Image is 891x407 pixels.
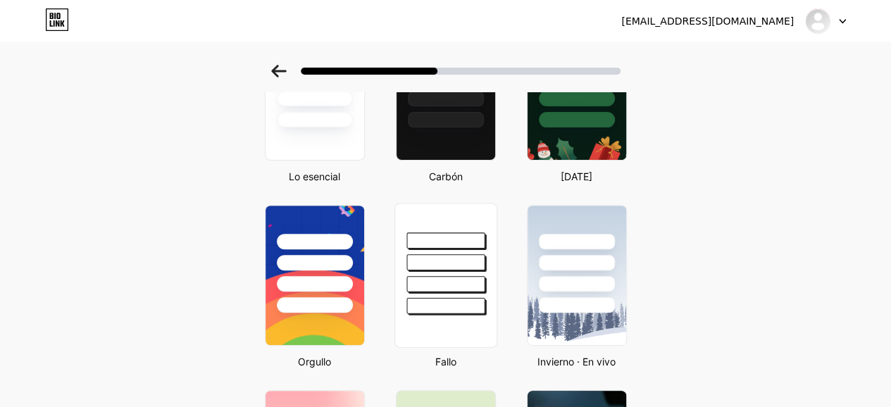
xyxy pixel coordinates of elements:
font: Orgullo [298,356,331,368]
img: Corporación Adix [804,8,831,35]
font: Invierno · En vivo [537,356,616,368]
font: Carbón [429,170,463,182]
font: Lo esencial [289,170,340,182]
font: [EMAIL_ADDRESS][DOMAIN_NAME] [621,15,794,27]
font: Fallo [435,356,456,368]
font: [DATE] [561,170,592,182]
